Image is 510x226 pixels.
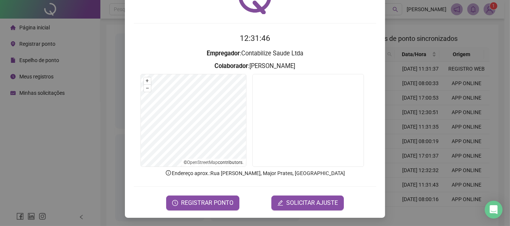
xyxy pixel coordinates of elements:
[144,85,151,92] button: –
[134,61,376,71] h3: : [PERSON_NAME]
[144,77,151,84] button: +
[172,200,178,206] span: clock-circle
[184,160,244,165] li: © contributors.
[277,200,283,206] span: edit
[286,198,338,207] span: SOLICITAR AJUSTE
[485,201,503,219] div: Open Intercom Messenger
[207,50,240,57] strong: Empregador
[134,49,376,58] h3: : Contabilize Saude Ltda
[181,198,233,207] span: REGISTRAR PONTO
[134,169,376,177] p: Endereço aprox. : Rua [PERSON_NAME], Major Prates, [GEOGRAPHIC_DATA]
[165,169,172,176] span: info-circle
[240,34,270,43] time: 12:31:46
[271,196,344,210] button: editSOLICITAR AJUSTE
[215,62,248,70] strong: Colaborador
[166,196,239,210] button: REGISTRAR PONTO
[187,160,218,165] a: OpenStreetMap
